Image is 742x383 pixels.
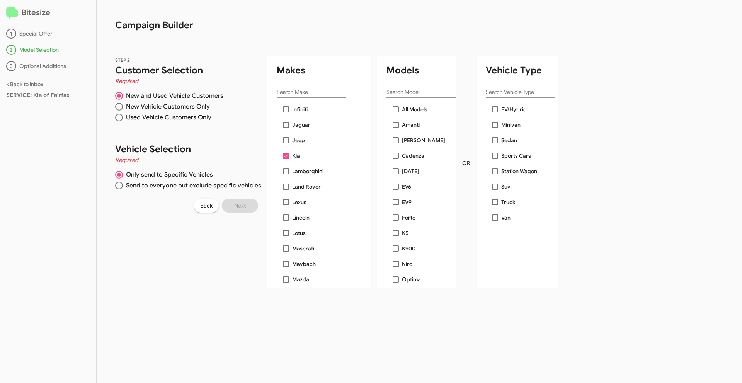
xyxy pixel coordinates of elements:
span: [DATE] [402,167,419,176]
div: Special Offer [6,29,90,39]
div: 3 [6,61,16,71]
h2: Bitesize [6,7,90,19]
span: Sports Cars [501,151,531,160]
h1: Campaign Builder [97,0,536,31]
h1: Models [386,64,456,77]
span: STEP 2 [115,57,130,63]
span: Amanti [402,120,420,129]
div: 2 [6,45,16,55]
span: EV6 [402,182,411,191]
span: Van [501,213,511,222]
span: Maybach [292,259,316,269]
h1: Makes [277,64,371,77]
span: EV9 [402,197,412,207]
h4: Required [115,155,261,165]
button: Next [222,199,258,213]
span: Mazda [292,275,309,284]
span: New Vehicle Customers Only [123,103,210,111]
span: Sedan [501,136,517,145]
a: < Back to inbox [6,81,43,88]
span: All Models [402,105,427,114]
span: Forte [402,213,415,222]
span: Station Wagon [501,167,537,176]
h1: Vehicle Type [486,64,558,77]
span: K900 [402,244,415,253]
span: Optima [402,275,421,284]
span: Send to everyone but exclude specific vehicles [123,182,261,189]
span: Jeep [292,136,305,145]
h1: Vehicle Selection [115,143,261,155]
div: Optional Additions [6,61,90,71]
span: EV/Hybrid [501,105,527,114]
span: OR [462,159,470,167]
span: Next [234,199,246,213]
span: Truck [501,197,515,207]
h4: Required [115,77,261,86]
span: Lamborghini [292,167,323,176]
button: Back [194,199,219,213]
span: Land Rover [292,182,321,191]
span: Cadenza [402,151,424,160]
span: New and Used Vehicle Customers [123,92,223,100]
span: Used Vehicle Customers Only [123,114,211,121]
span: Jaguar [292,120,310,129]
span: Lincoln [292,213,310,222]
span: Kia [292,151,300,160]
span: Lexus [292,197,306,207]
div: Model Selection [6,45,90,55]
div: 1 [6,29,16,39]
span: Niro [402,259,412,269]
span: Lotus [292,228,306,238]
span: K5 [402,228,408,238]
span: Suv [501,182,511,191]
h1: Customer Selection [115,64,261,77]
span: [PERSON_NAME] [402,136,445,145]
span: Minivan [501,120,521,129]
div: SERVICE: Kia of Fairfax [6,91,90,99]
span: Maserati [292,244,314,253]
span: Back [200,199,213,213]
img: logo-minimal.svg [6,7,18,19]
span: Infiniti [292,105,308,114]
span: Only send to Specific Vehicles [123,171,213,179]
